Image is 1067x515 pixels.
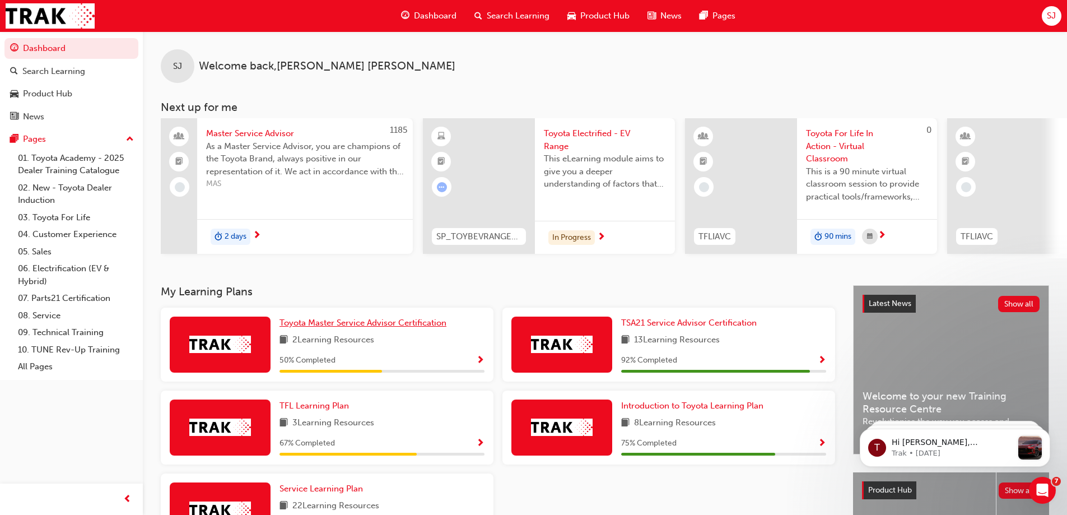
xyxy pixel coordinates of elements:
a: TFL Learning Plan [279,400,353,412]
h3: My Learning Plans [161,285,835,298]
span: learningResourceType_INSTRUCTOR_LED-icon [700,129,707,144]
a: 1185Master Service AdvisorAs a Master Service Advisor, you are champions of the Toyota Brand, alw... [161,118,413,254]
span: learningRecordVerb_NONE-icon [961,182,971,192]
span: Product Hub [580,10,630,22]
span: guage-icon [10,44,18,54]
span: Welcome to your new Training Resource Centre [863,390,1040,415]
span: TFLIAVC [698,230,731,243]
a: Product Hub [4,83,138,104]
span: learningResourceType_ELEARNING-icon [437,129,445,144]
span: up-icon [126,132,134,147]
span: learningRecordVerb_NONE-icon [699,182,709,192]
a: 08. Service [13,307,138,324]
a: Search Learning [4,61,138,82]
span: Toyota Electrified - EV Range [544,127,666,152]
span: Search Learning [487,10,549,22]
span: prev-icon [123,493,132,507]
button: Pages [4,129,138,150]
span: Welcome back , [PERSON_NAME] [PERSON_NAME] [199,60,455,73]
span: SP_TOYBEVRANGE_EL [436,230,521,243]
span: book-icon [621,416,630,430]
a: TSA21 Service Advisor Certification [621,317,761,330]
div: In Progress [548,230,595,245]
span: Show Progress [476,439,484,449]
img: Trak [531,336,593,353]
span: Dashboard [414,10,456,22]
span: 90 mins [824,230,851,243]
a: 10. TUNE Rev-Up Training [13,341,138,359]
span: This is a 90 minute virtual classroom session to provide practical tools/frameworks, behaviours a... [806,165,928,203]
a: 05. Sales [13,243,138,261]
iframe: Intercom live chat [1029,477,1056,504]
iframe: Intercom notifications message [843,406,1067,485]
span: 13 Learning Resources [634,333,720,347]
button: Show all [999,482,1041,499]
span: book-icon [279,333,288,347]
span: Show Progress [476,356,484,366]
span: 8 Learning Resources [634,416,716,430]
a: 04. Customer Experience [13,226,138,243]
span: TFL Learning Plan [279,401,349,411]
button: Show Progress [476,437,484,451]
span: booktick-icon [962,155,970,169]
a: Latest NewsShow allWelcome to your new Training Resource CentreRevolutionise the way you access a... [853,285,1049,454]
span: SJ [1047,10,1056,22]
span: search-icon [474,9,482,23]
span: duration-icon [215,230,222,244]
span: book-icon [279,416,288,430]
button: DashboardSearch LearningProduct HubNews [4,36,138,129]
a: 02. New - Toyota Dealer Induction [13,179,138,209]
span: booktick-icon [437,155,445,169]
a: Introduction to Toyota Learning Plan [621,400,768,412]
span: book-icon [621,333,630,347]
span: News [660,10,682,22]
a: 03. Toyota For Life [13,209,138,226]
span: duration-icon [814,230,822,244]
span: next-icon [597,233,605,243]
a: pages-iconPages [691,4,744,27]
a: Latest NewsShow all [863,295,1040,313]
span: 92 % Completed [621,354,677,367]
span: pages-icon [700,9,708,23]
div: Product Hub [23,87,72,100]
span: Service Learning Plan [279,484,363,494]
span: calendar-icon [867,230,873,244]
span: Toyota For Life In Action - Virtual Classroom [806,127,928,165]
span: booktick-icon [175,155,183,169]
a: Product HubShow all [862,481,1040,499]
span: Master Service Advisor [206,127,404,140]
span: next-icon [878,231,886,241]
a: All Pages [13,358,138,375]
img: Trak [189,419,251,436]
button: SJ [1042,6,1061,26]
a: Toyota Master Service Advisor Certification [279,317,451,330]
span: car-icon [567,9,576,23]
span: pages-icon [10,134,18,145]
span: 22 Learning Resources [292,499,379,513]
span: search-icon [10,67,18,77]
img: Trak [6,3,95,29]
button: Show Progress [476,354,484,368]
button: Show Progress [818,354,826,368]
a: search-iconSearch Learning [465,4,558,27]
a: 06. Electrification (EV & Hybrid) [13,260,138,290]
span: next-icon [253,231,261,241]
button: Show all [998,296,1040,312]
a: Service Learning Plan [279,482,367,495]
a: News [4,106,138,127]
span: Toyota Master Service Advisor Certification [279,318,446,328]
span: people-icon [175,129,183,144]
span: learningResourceType_INSTRUCTOR_LED-icon [962,129,970,144]
span: 7 [1052,477,1061,486]
span: MAS [206,178,404,191]
span: 67 % Completed [279,437,335,450]
div: News [23,110,44,123]
span: TSA21 Service Advisor Certification [621,318,757,328]
span: 1185 [390,125,407,135]
span: Latest News [869,299,911,308]
span: 75 % Completed [621,437,677,450]
span: news-icon [647,9,656,23]
span: Pages [712,10,735,22]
